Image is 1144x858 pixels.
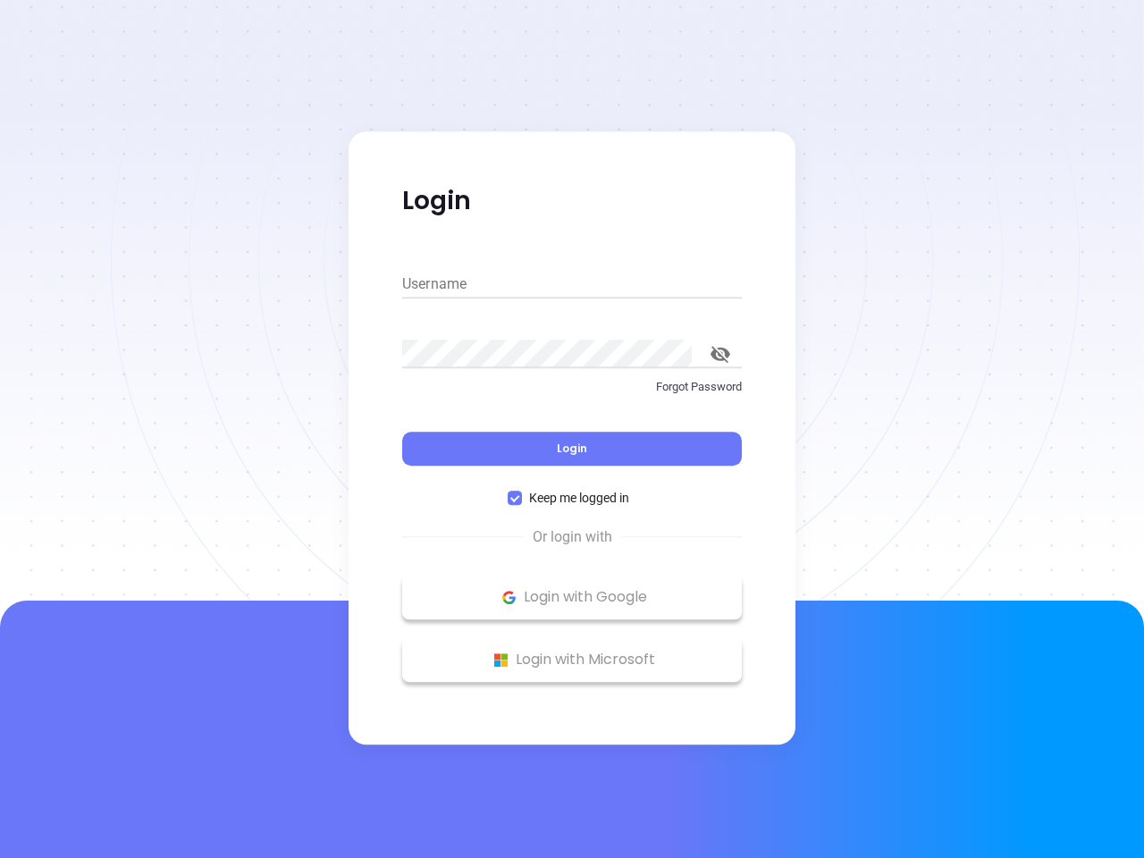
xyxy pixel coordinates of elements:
p: Login with Microsoft [411,646,733,673]
span: Or login with [524,526,621,548]
a: Forgot Password [402,378,742,410]
button: Microsoft Logo Login with Microsoft [402,637,742,682]
span: Keep me logged in [522,488,636,508]
button: toggle password visibility [699,332,742,375]
img: Microsoft Logo [490,649,512,671]
img: Google Logo [498,586,520,609]
button: Login [402,432,742,466]
span: Login [557,441,587,456]
p: Login with Google [411,584,733,610]
button: Google Logo Login with Google [402,575,742,619]
p: Forgot Password [402,378,742,396]
p: Login [402,185,742,217]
